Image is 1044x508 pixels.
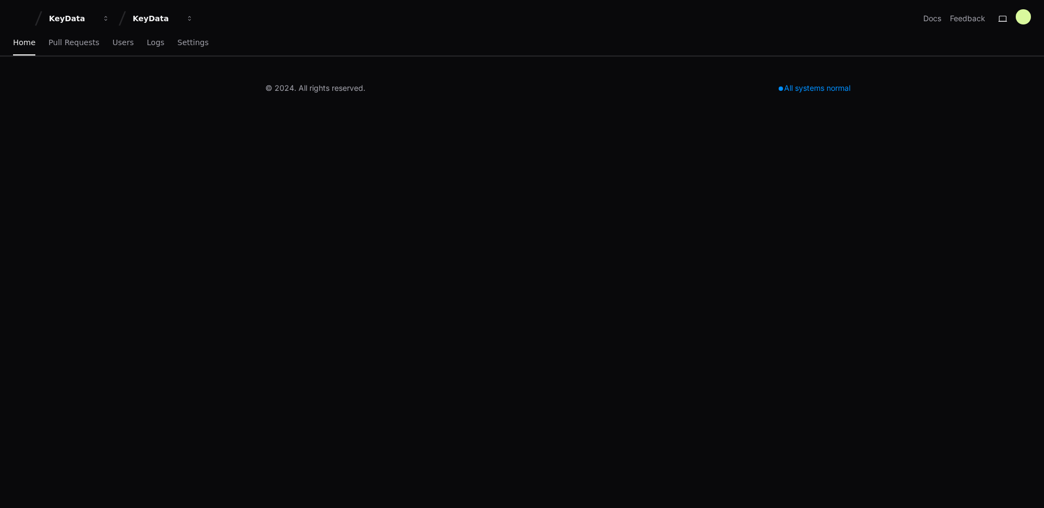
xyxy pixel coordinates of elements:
[177,39,208,46] span: Settings
[48,39,99,46] span: Pull Requests
[48,30,99,55] a: Pull Requests
[13,30,35,55] a: Home
[923,13,941,24] a: Docs
[113,39,134,46] span: Users
[45,9,114,28] button: KeyData
[147,30,164,55] a: Logs
[128,9,198,28] button: KeyData
[147,39,164,46] span: Logs
[265,83,365,94] div: © 2024. All rights reserved.
[13,39,35,46] span: Home
[772,80,857,96] div: All systems normal
[177,30,208,55] a: Settings
[113,30,134,55] a: Users
[950,13,985,24] button: Feedback
[49,13,96,24] div: KeyData
[133,13,179,24] div: KeyData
